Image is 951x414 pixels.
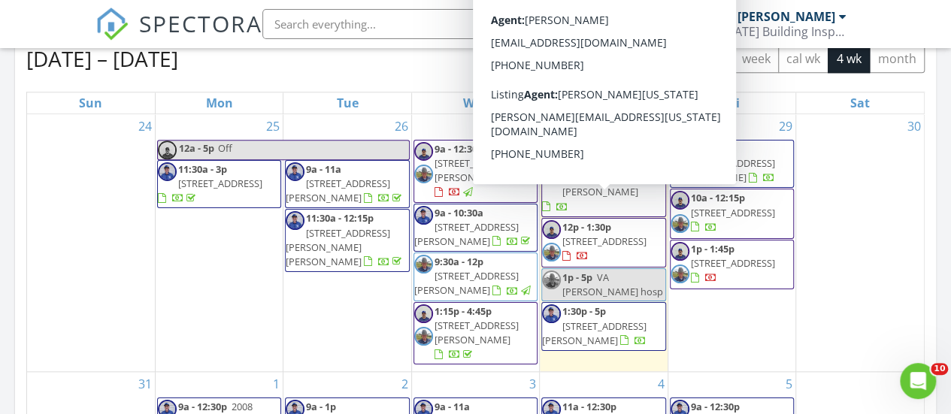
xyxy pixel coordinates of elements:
[900,363,936,399] iframe: Intercom live chat
[691,142,721,156] span: 9a - 1p
[540,114,668,372] td: Go to August 28, 2025
[334,92,362,113] a: Tuesday
[139,8,262,39] span: SPECTORA
[435,142,519,199] a: 9a - 12:30p [STREET_ADDRESS][PERSON_NAME]
[76,92,105,113] a: Sunday
[155,114,283,372] td: Go to August 25, 2025
[95,8,129,41] img: The Best Home Inspection Software - Spectora
[95,20,262,52] a: SPECTORA
[178,141,215,159] span: 12a - 5p
[306,400,336,413] span: 9a - 1p
[414,165,433,183] img: resized_20200710_1241044.jpeg
[869,44,925,73] button: month
[286,162,304,181] img: dustin_turner.jpg
[562,234,647,248] span: [STREET_ADDRESS]
[542,319,647,347] span: [STREET_ADDRESS][PERSON_NAME]
[668,114,795,372] td: Go to August 29, 2025
[158,141,177,159] img: eugene_cusie_.jpg
[262,9,563,39] input: Search everything...
[158,162,262,204] a: 11:30a - 3p [STREET_ADDRESS]
[847,92,873,113] a: Saturday
[414,220,519,248] span: [STREET_ADDRESS][PERSON_NAME]
[286,226,390,268] span: [STREET_ADDRESS][PERSON_NAME][PERSON_NAME]
[413,140,538,203] a: 9a - 12:30p [STREET_ADDRESS][PERSON_NAME]
[648,114,668,138] a: Go to August 28, 2025
[135,372,155,396] a: Go to August 31, 2025
[931,363,948,375] span: 10
[306,162,341,176] span: 9a - 11a
[459,92,491,113] a: Wednesday
[435,400,470,413] span: 9a - 11a
[783,372,795,396] a: Go to September 5, 2025
[285,160,409,209] a: 9a - 11a [STREET_ADDRESS][PERSON_NAME]
[670,240,794,289] a: 1p - 1:45p [STREET_ADDRESS]
[435,319,519,346] span: [STREET_ADDRESS][PERSON_NAME]
[663,44,697,73] button: list
[157,160,281,209] a: 11:30a - 3p [STREET_ADDRESS]
[286,162,404,204] a: 9a - 11a [STREET_ADDRESS][PERSON_NAME]
[270,372,283,396] a: Go to September 1, 2025
[691,191,745,204] span: 10a - 12:15p
[796,114,924,372] td: Go to August 30, 2025
[178,162,227,176] span: 11:30a - 3p
[542,165,561,183] img: resized_20200710_1241044.jpeg
[283,114,411,372] td: Go to August 26, 2025
[414,255,433,273] img: resized_20200710_1241044.jpeg
[562,270,663,298] span: VA [PERSON_NAME] hosp
[135,114,155,138] a: Go to August 24, 2025
[413,302,538,365] a: 1:15p - 4:45p [STREET_ADDRESS][PERSON_NAME]
[203,92,236,113] a: Monday
[721,92,743,113] a: Friday
[691,242,775,284] a: 1p - 1:45p [STREET_ADDRESS]
[691,206,775,219] span: [STREET_ADDRESS]
[398,372,411,396] a: Go to September 2, 2025
[435,304,519,361] a: 1:15p - 4:45p [STREET_ADDRESS][PERSON_NAME]
[521,44,576,73] button: [DATE]
[541,140,665,217] a: 9a - 10:30a [STREET_ADDRESS][US_STATE][PERSON_NAME]
[737,9,835,24] div: [PERSON_NAME]
[562,220,647,262] a: 12p - 1:30p [STREET_ADDRESS]
[670,140,794,189] a: 9a - 1p [STREET_ADDRESS][PERSON_NAME]
[542,243,561,261] img: resized_20200710_1241044.jpeg
[619,43,655,74] button: Next
[828,44,870,73] button: 4 wk
[733,44,779,73] button: week
[541,302,665,351] a: 1:30p - 5p [STREET_ADDRESS][PERSON_NAME]
[776,114,795,138] a: Go to August 29, 2025
[542,270,561,289] img: resized_20200710_1241044.jpeg
[414,206,433,225] img: dustin_turner.jpg
[671,264,689,283] img: resized_20200710_1241044.jpeg
[671,156,775,184] span: [STREET_ADDRESS][PERSON_NAME]
[411,114,539,372] td: Go to August 27, 2025
[285,209,409,272] a: 11:30a - 12:15p [STREET_ADDRESS][PERSON_NAME][PERSON_NAME]
[306,211,374,225] span: 11:30a - 12:15p
[691,242,734,255] span: 1p - 1:45p
[414,255,533,297] a: 9:30a - 12p [STREET_ADDRESS][PERSON_NAME]
[562,304,606,318] span: 1:30p - 5p
[671,142,775,184] a: 9a - 1p [STREET_ADDRESS][PERSON_NAME]
[286,177,390,204] span: [STREET_ADDRESS][PERSON_NAME]
[542,304,647,346] a: 1:30p - 5p [STREET_ADDRESS][PERSON_NAME]
[435,304,492,318] span: 1:15p - 4:45p
[655,372,668,396] a: Go to September 4, 2025
[541,218,665,267] a: 12p - 1:30p [STREET_ADDRESS]
[696,24,847,39] div: Florida Building Inspectorz
[562,270,592,284] span: 1p - 5p
[670,189,794,238] a: 10a - 12:15p [STREET_ADDRESS]
[435,156,519,184] span: [STREET_ADDRESS][PERSON_NAME]
[263,114,283,138] a: Go to August 25, 2025
[414,327,433,346] img: resized_20200710_1241044.jpeg
[435,206,483,219] span: 9a - 10:30a
[585,43,620,74] button: Previous
[671,191,689,210] img: eugene_cusie_.jpg
[27,114,155,372] td: Go to August 24, 2025
[696,44,734,73] button: day
[904,114,924,138] a: Go to August 30, 2025
[413,252,538,301] a: 9:30a - 12p [STREET_ADDRESS][PERSON_NAME]
[414,142,433,161] img: eugene_cusie_.jpg
[218,141,232,155] span: Off
[691,400,740,413] span: 9a - 12:30p
[435,142,483,156] span: 9a - 12:30p
[414,206,533,248] a: 9a - 10:30a [STREET_ADDRESS][PERSON_NAME]
[526,372,539,396] a: Go to September 3, 2025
